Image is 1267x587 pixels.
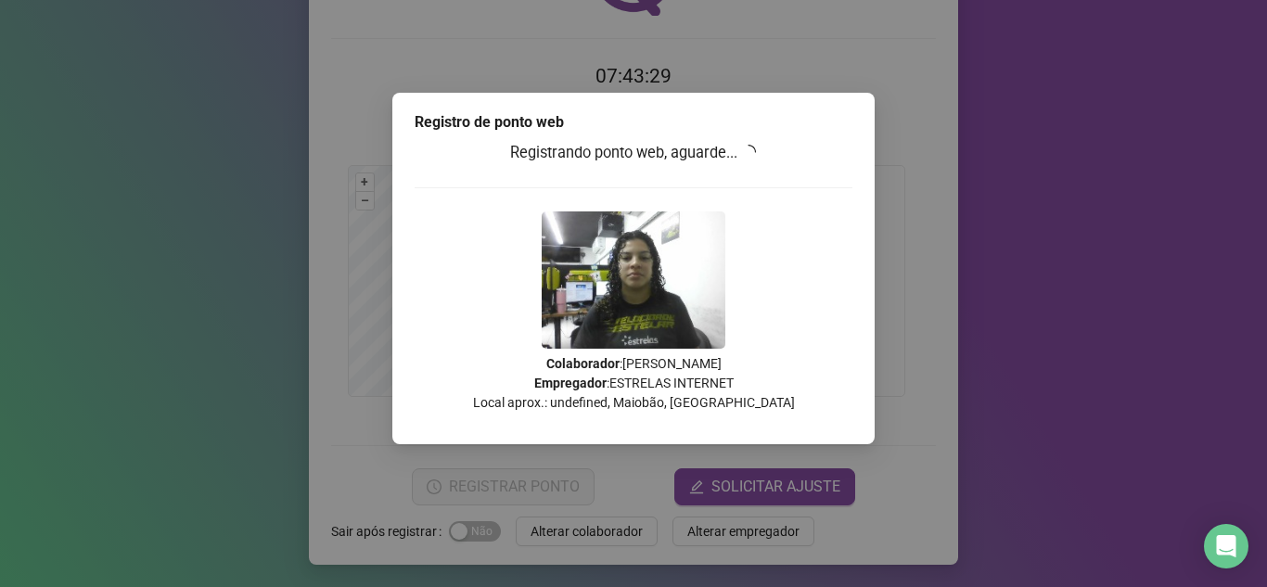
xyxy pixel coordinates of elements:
[741,144,758,160] span: loading
[415,141,852,165] h3: Registrando ponto web, aguarde...
[546,356,620,371] strong: Colaborador
[415,354,852,413] p: : [PERSON_NAME] : ESTRELAS INTERNET Local aprox.: undefined, Maiobão, [GEOGRAPHIC_DATA]
[534,376,607,390] strong: Empregador
[415,111,852,134] div: Registro de ponto web
[1204,524,1248,568] div: Open Intercom Messenger
[542,211,725,349] img: 2Q==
